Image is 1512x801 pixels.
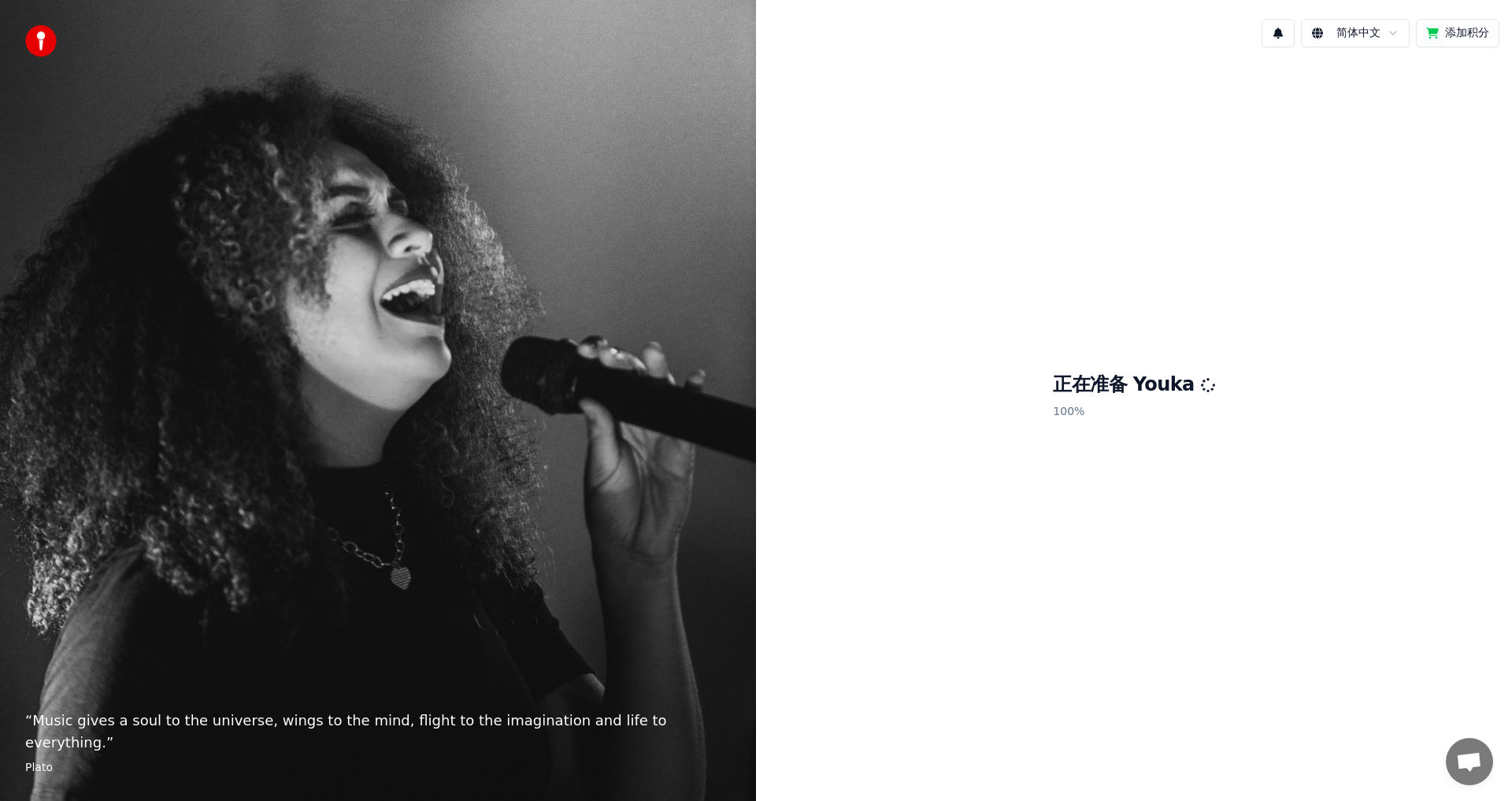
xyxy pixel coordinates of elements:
img: youka [25,25,57,57]
h1: 正在准备 Youka [1053,373,1214,398]
button: 添加积分 [1416,19,1499,47]
p: 100 % [1053,398,1214,426]
p: “ Music gives a soul to the universe, wings to the mind, flight to the imagination and life to ev... [25,710,731,754]
a: 打開聊天 [1446,738,1493,785]
footer: Plato [25,760,731,776]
